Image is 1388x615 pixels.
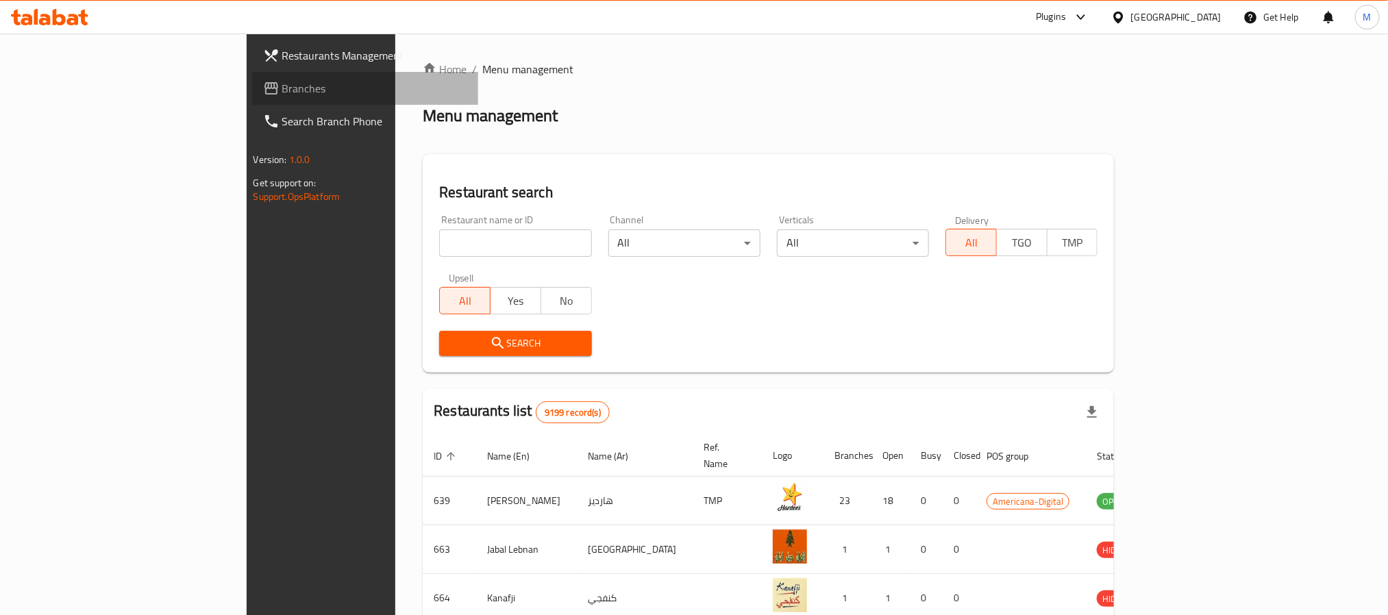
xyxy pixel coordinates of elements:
[704,439,745,472] span: Ref. Name
[439,229,591,257] input: Search for restaurant name or ID..
[945,229,997,256] button: All
[434,401,610,423] h2: Restaurants list
[289,151,310,168] span: 1.0.0
[536,406,609,419] span: 9199 record(s)
[987,494,1069,510] span: Americana-Digital
[439,182,1098,203] h2: Restaurant search
[490,287,541,314] button: Yes
[282,113,467,129] span: Search Branch Phone
[1097,591,1138,607] span: HIDDEN
[1002,233,1042,253] span: TGO
[252,72,478,105] a: Branches
[1131,10,1222,25] div: [GEOGRAPHIC_DATA]
[252,105,478,138] a: Search Branch Phone
[476,525,577,574] td: Jabal Lebnan
[450,335,580,352] span: Search
[823,525,871,574] td: 1
[253,151,287,168] span: Version:
[449,273,474,283] label: Upsell
[1036,9,1066,25] div: Plugins
[943,435,976,477] th: Closed
[1363,10,1372,25] span: M
[439,287,491,314] button: All
[943,525,976,574] td: 0
[910,525,943,574] td: 0
[773,481,807,515] img: Hardee's
[1047,229,1098,256] button: TMP
[577,477,693,525] td: هارديز
[693,477,762,525] td: TMP
[823,435,871,477] th: Branches
[773,578,807,612] img: Kanafji
[282,47,467,64] span: Restaurants Management
[577,525,693,574] td: [GEOGRAPHIC_DATA]
[762,435,823,477] th: Logo
[910,435,943,477] th: Busy
[955,215,989,225] label: Delivery
[773,529,807,564] img: Jabal Lebnan
[439,331,591,356] button: Search
[253,174,317,192] span: Get support on:
[423,105,558,127] h2: Menu management
[252,39,478,72] a: Restaurants Management
[952,233,991,253] span: All
[253,188,340,205] a: Support.OpsPlatform
[871,477,910,525] td: 18
[588,448,646,464] span: Name (Ar)
[1097,494,1130,510] span: OPEN
[943,477,976,525] td: 0
[476,477,577,525] td: [PERSON_NAME]
[1053,233,1093,253] span: TMP
[487,448,547,464] span: Name (En)
[536,401,610,423] div: Total records count
[547,291,586,311] span: No
[777,229,929,257] div: All
[996,229,1048,256] button: TGO
[1076,396,1108,429] div: Export file
[1097,542,1138,558] div: HIDDEN
[1097,493,1130,510] div: OPEN
[823,477,871,525] td: 23
[871,525,910,574] td: 1
[445,291,485,311] span: All
[910,477,943,525] td: 0
[1097,448,1141,464] span: Status
[482,61,573,77] span: Menu management
[608,229,760,257] div: All
[1097,542,1138,558] span: HIDDEN
[987,448,1046,464] span: POS group
[496,291,536,311] span: Yes
[871,435,910,477] th: Open
[434,448,460,464] span: ID
[282,80,467,97] span: Branches
[423,61,1114,77] nav: breadcrumb
[541,287,592,314] button: No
